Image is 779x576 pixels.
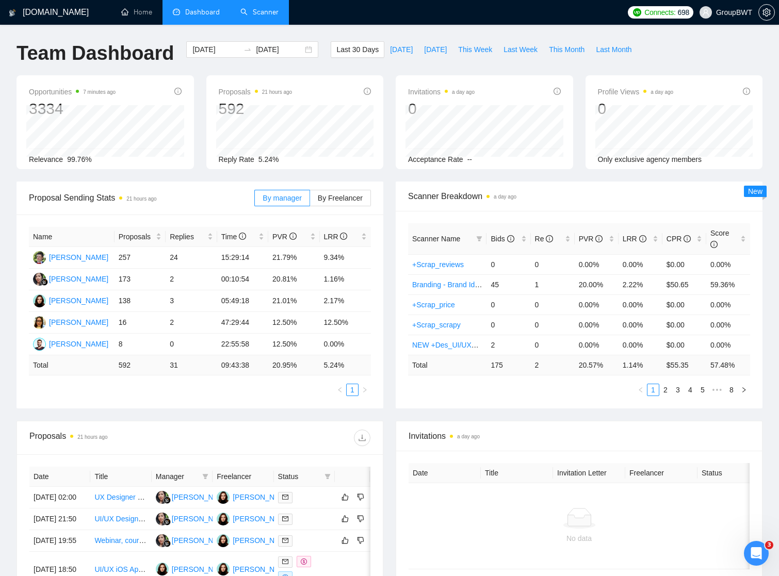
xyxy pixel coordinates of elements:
[684,384,696,396] li: 4
[115,227,166,247] th: Proposals
[119,231,154,242] span: Proposals
[709,384,725,396] span: •••
[324,473,331,480] span: filter
[408,155,463,163] span: Acceptance Rate
[598,155,702,163] span: Only exclusive agency members
[217,334,268,355] td: 22:55:58
[278,471,320,482] span: Status
[354,430,370,446] button: download
[156,563,169,575] img: SK
[219,99,293,119] div: 592
[173,8,180,15] span: dashboard
[702,9,709,16] span: user
[152,467,213,487] th: Manager
[320,247,371,269] td: 9.34%
[412,321,461,329] a: +Scrap_scrapy
[638,387,644,393] span: left
[339,534,351,547] button: like
[710,229,729,249] span: Score
[531,254,575,274] td: 0
[635,384,647,396] li: Previous Page
[486,294,530,315] td: 0
[262,89,292,95] time: 21 hours ago
[115,247,166,269] td: 257
[474,231,484,246] span: filter
[738,384,750,396] button: right
[408,355,486,375] td: Total
[706,355,750,375] td: 57.48 %
[706,315,750,335] td: 0.00%
[164,497,171,504] img: gigradar-bm.png
[684,235,691,242] span: info-circle
[49,338,108,350] div: [PERSON_NAME]
[334,384,346,396] button: left
[644,7,675,18] span: Connects:
[166,312,217,334] td: 2
[121,8,152,17] a: homeHome
[268,247,319,269] td: 21.79%
[706,294,750,315] td: 0.00%
[662,355,706,375] td: $ 55.35
[575,294,619,315] td: 0.00%
[625,463,697,483] th: Freelancer
[758,4,775,21] button: setting
[126,196,156,202] time: 21 hours ago
[743,88,750,95] span: info-circle
[598,99,674,119] div: 0
[424,44,447,55] span: [DATE]
[90,530,151,552] td: Webinar, courses, kajabi or circle
[575,254,619,274] td: 0.00%
[744,541,769,566] iframe: Intercom live chat
[233,564,292,575] div: [PERSON_NAME]
[17,41,174,65] h1: Team Dashboard
[765,541,773,549] span: 3
[408,190,750,203] span: Scanner Breakdown
[156,492,231,501] a: SN[PERSON_NAME]
[217,290,268,312] td: 05:49:18
[706,335,750,355] td: 0.00%
[357,493,364,501] span: dislike
[320,269,371,290] td: 1.16%
[651,89,673,95] time: a day ago
[619,274,662,294] td: 2.22%
[619,355,662,375] td: 1.14 %
[156,565,231,573] a: SK[PERSON_NAME]
[575,335,619,355] td: 0.00%
[33,339,108,348] a: OB[PERSON_NAME]
[553,463,625,483] th: Invitation Letter
[33,274,108,283] a: SN[PERSON_NAME]
[233,535,292,546] div: [PERSON_NAME]
[94,515,231,523] a: UI/UX Designer for Mobile Dashboard Tool
[596,44,631,55] span: Last Month
[342,515,349,523] span: like
[322,469,333,484] span: filter
[282,558,288,565] span: mail
[90,467,151,487] th: Title
[660,384,671,396] a: 2
[342,536,349,545] span: like
[282,516,288,522] span: mail
[659,384,672,396] li: 2
[362,387,368,393] span: right
[748,187,762,195] span: New
[268,312,319,334] td: 12.50%
[741,387,747,393] span: right
[233,491,292,503] div: [PERSON_NAME]
[9,5,16,21] img: logo
[29,191,254,204] span: Proposal Sending Stats
[166,334,217,355] td: 0
[166,290,217,312] td: 3
[535,235,554,243] span: Re
[494,194,516,200] time: a day ago
[339,513,351,525] button: like
[709,384,725,396] li: Next 5 Pages
[619,294,662,315] td: 0.00%
[408,99,475,119] div: 0
[662,294,706,315] td: $0.00
[33,251,46,264] img: AS
[667,235,691,243] span: CPR
[33,338,46,351] img: OB
[221,233,246,241] span: Time
[29,487,90,508] td: [DATE] 02:00
[409,430,750,442] span: Invitations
